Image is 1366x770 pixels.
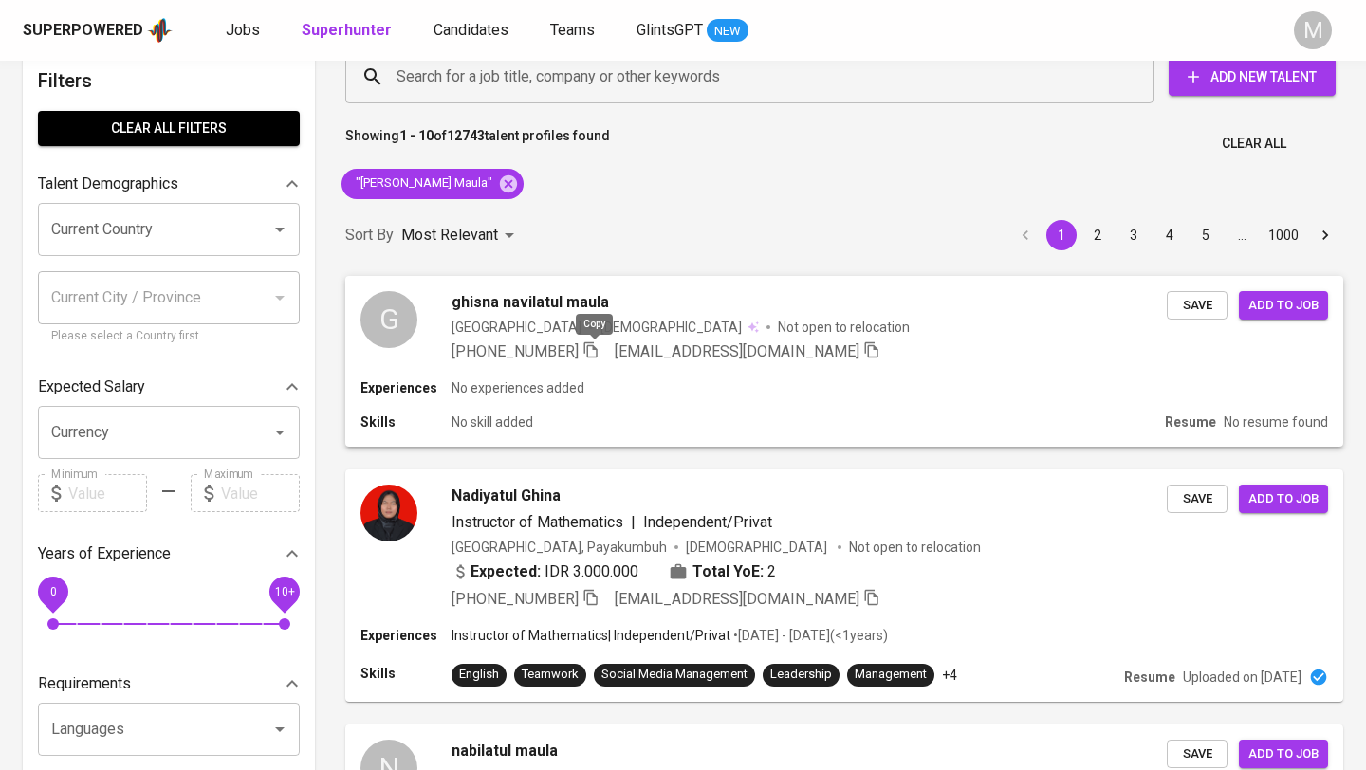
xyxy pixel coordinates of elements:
span: Save [1176,488,1218,510]
p: Most Relevant [401,224,498,247]
div: Management [855,666,927,684]
input: Value [221,474,300,512]
a: Superhunter [302,19,396,43]
span: | [631,511,636,534]
button: page 1 [1046,220,1077,250]
span: GlintsGPT [637,21,703,39]
span: Save [1176,743,1218,765]
span: NEW [707,22,748,41]
span: [EMAIL_ADDRESS][DOMAIN_NAME] [615,342,859,360]
div: Superpowered [23,20,143,42]
span: 2 [767,560,776,583]
div: "[PERSON_NAME] Maula" [341,169,524,199]
span: Candidates [434,21,508,39]
span: 10+ [274,585,294,598]
p: Instructor of Mathematics | Independent/Privat [452,626,730,645]
span: Jobs [226,21,260,39]
button: Add New Talent [1169,58,1336,96]
a: Jobs [226,19,264,43]
button: Open [267,716,293,742]
div: Expected Salary [38,368,300,406]
span: [DEMOGRAPHIC_DATA] [600,318,745,337]
span: Add to job [1248,488,1319,510]
p: Skills [360,664,452,683]
b: Expected: [471,560,541,583]
span: [EMAIL_ADDRESS][DOMAIN_NAME] [615,590,859,608]
span: "[PERSON_NAME] Maula" [341,174,504,192]
a: GlintsGPT NEW [637,19,748,43]
div: Years of Experience [38,535,300,573]
p: Expected Salary [38,376,145,398]
button: Add to job [1239,740,1328,769]
button: Go to next page [1310,220,1340,250]
p: Showing of talent profiles found [345,126,610,161]
b: 12743 [447,128,485,143]
span: 0 [49,585,56,598]
span: [DEMOGRAPHIC_DATA] [686,538,830,557]
p: Please select a Country first [51,327,286,346]
button: Add to job [1239,291,1328,321]
b: Superhunter [302,21,392,39]
p: Skills [360,412,452,431]
button: Go to page 2 [1082,220,1113,250]
div: Leadership [770,666,832,684]
a: Teams [550,19,599,43]
p: No experiences added [452,378,584,397]
a: Gghisna navilatul maula[GEOGRAPHIC_DATA][DEMOGRAPHIC_DATA] Not open to relocation[PHONE_NUMBER] [... [345,276,1343,447]
span: Save [1176,295,1218,317]
a: Nadiyatul GhinaInstructor of Mathematics|Independent/Privat[GEOGRAPHIC_DATA], Payakumbuh[DEMOGRAP... [345,469,1343,702]
button: Save [1167,740,1228,769]
div: Talent Demographics [38,165,300,203]
button: Go to page 4 [1154,220,1185,250]
button: Save [1167,291,1228,321]
p: Sort By [345,224,394,247]
p: Not open to relocation [849,538,981,557]
button: Open [267,419,293,446]
div: Social Media Management [601,666,748,684]
p: No skill added [452,412,533,431]
p: Years of Experience [38,542,171,565]
div: M [1294,11,1332,49]
span: Add to job [1248,743,1319,765]
p: Resume [1124,668,1175,687]
button: Clear All [1214,126,1294,161]
b: 1 - 10 [399,128,434,143]
div: Requirements [38,665,300,703]
span: [PHONE_NUMBER] [452,590,579,608]
h6: Filters [38,65,300,96]
span: Add to job [1248,295,1319,317]
span: nabilatul maula [452,740,558,762]
p: Requirements [38,672,131,695]
div: … [1227,226,1257,245]
p: Uploaded on [DATE] [1183,668,1301,687]
div: Most Relevant [401,218,521,253]
p: Talent Demographics [38,173,178,195]
button: Save [1167,485,1228,514]
p: Experiences [360,626,452,645]
p: Resume [1165,412,1216,431]
p: • [DATE] - [DATE] ( <1 years ) [730,626,888,645]
a: Candidates [434,19,512,43]
span: Clear All [1222,132,1286,156]
p: Experiences [360,378,452,397]
div: English [459,666,499,684]
div: Teamwork [522,666,579,684]
p: Not open to relocation [778,318,910,337]
button: Add to job [1239,485,1328,514]
img: 1c8780ac81ae8ae0059f0b2df579ec02.jpg [360,485,417,541]
button: Go to page 1000 [1263,220,1304,250]
div: G [360,291,417,348]
nav: pagination navigation [1007,220,1343,250]
span: ghisna navilatul maula [452,291,609,314]
span: Instructor of Mathematics [452,513,623,531]
input: Value [68,474,147,512]
div: IDR 3.000.000 [452,560,638,583]
p: +4 [942,666,957,685]
button: Go to page 5 [1191,220,1221,250]
button: Open [267,216,293,243]
button: Clear All filters [38,111,300,146]
div: [GEOGRAPHIC_DATA] [452,318,581,337]
a: Superpoweredapp logo [23,16,173,45]
span: Nadiyatul Ghina [452,485,561,507]
button: Go to page 3 [1118,220,1149,250]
